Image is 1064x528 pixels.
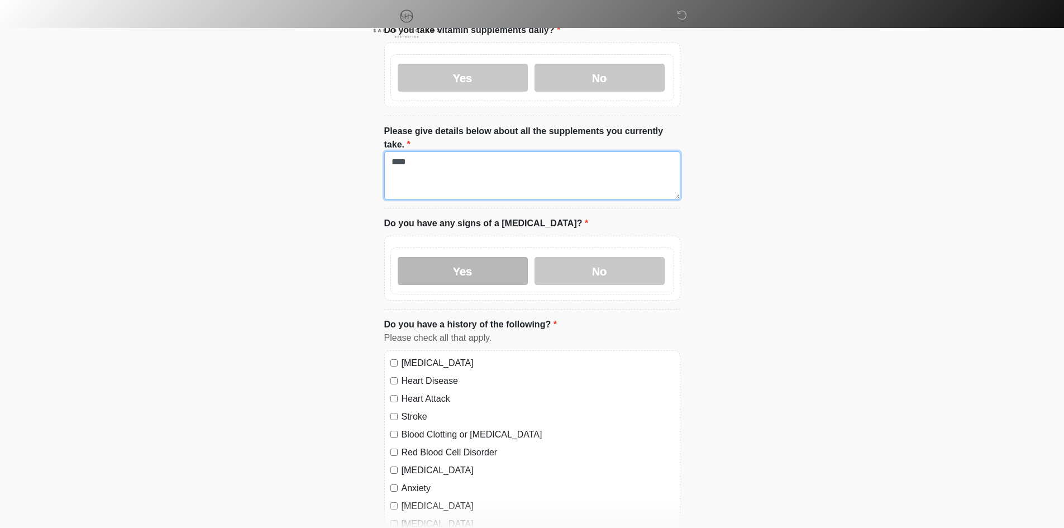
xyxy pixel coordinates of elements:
div: Please check all that apply. [384,331,680,345]
label: Blood Clotting or [MEDICAL_DATA] [402,428,674,441]
label: [MEDICAL_DATA] [402,500,674,513]
label: Yes [398,64,528,92]
input: [MEDICAL_DATA] [390,520,398,527]
label: Please give details below about all the supplements you currently take. [384,125,680,151]
input: Heart Attack [390,395,398,402]
label: No [535,257,665,285]
label: Stroke [402,410,674,424]
input: Blood Clotting or [MEDICAL_DATA] [390,431,398,438]
input: [MEDICAL_DATA] [390,502,398,510]
label: Anxiety [402,482,674,495]
input: Heart Disease [390,377,398,384]
label: Do you have any signs of a [MEDICAL_DATA]? [384,217,589,230]
input: Anxiety [390,484,398,492]
img: Sarah Hitchcox Aesthetics Logo [373,8,440,38]
label: Heart Attack [402,392,674,406]
label: Yes [398,257,528,285]
input: Red Blood Cell Disorder [390,449,398,456]
input: [MEDICAL_DATA] [390,467,398,474]
label: Red Blood Cell Disorder [402,446,674,459]
input: [MEDICAL_DATA] [390,359,398,367]
label: No [535,64,665,92]
label: [MEDICAL_DATA] [402,356,674,370]
input: Stroke [390,413,398,420]
label: [MEDICAL_DATA] [402,464,674,477]
label: Heart Disease [402,374,674,388]
label: Do you have a history of the following? [384,318,557,331]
